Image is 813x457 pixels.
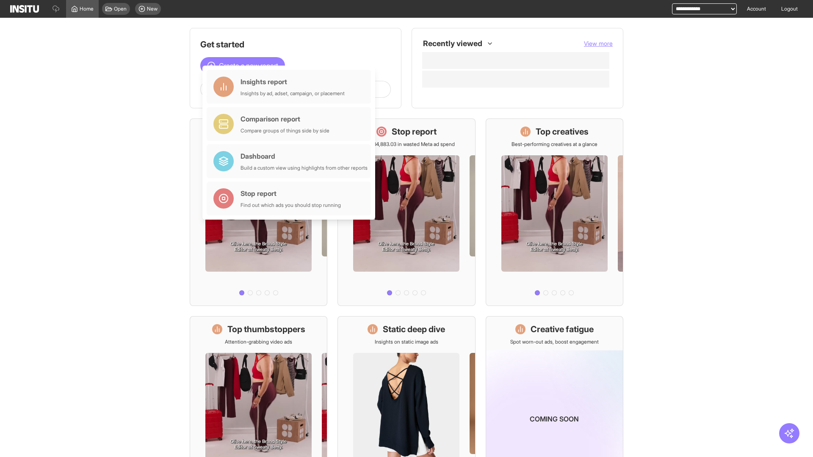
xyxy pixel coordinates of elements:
a: What's live nowSee all active ads instantly [190,118,327,306]
div: Stop report [241,188,341,198]
a: Top creativesBest-performing creatives at a glance [486,118,623,306]
h1: Stop report [392,126,437,138]
span: Open [114,6,127,12]
button: Create a new report [200,57,285,74]
div: Build a custom view using highlights from other reports [241,165,368,171]
p: Attention-grabbing video ads [225,339,292,345]
span: Create a new report [219,61,278,71]
h1: Top thumbstoppers [227,323,305,335]
span: Home [80,6,94,12]
img: Logo [10,5,39,13]
div: Compare groups of things side by side [241,127,329,134]
h1: Static deep dive [383,323,445,335]
h1: Top creatives [536,126,589,138]
button: View more [584,39,613,48]
div: Insights report [241,77,345,87]
p: Best-performing creatives at a glance [512,141,597,148]
div: Find out which ads you should stop running [241,202,341,209]
div: Comparison report [241,114,329,124]
p: Save £34,883.03 in wasted Meta ad spend [358,141,455,148]
div: Insights by ad, adset, campaign, or placement [241,90,345,97]
span: View more [584,40,613,47]
div: Dashboard [241,151,368,161]
h1: Get started [200,39,391,50]
span: New [147,6,158,12]
p: Insights on static image ads [375,339,438,345]
a: Stop reportSave £34,883.03 in wasted Meta ad spend [337,118,475,306]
